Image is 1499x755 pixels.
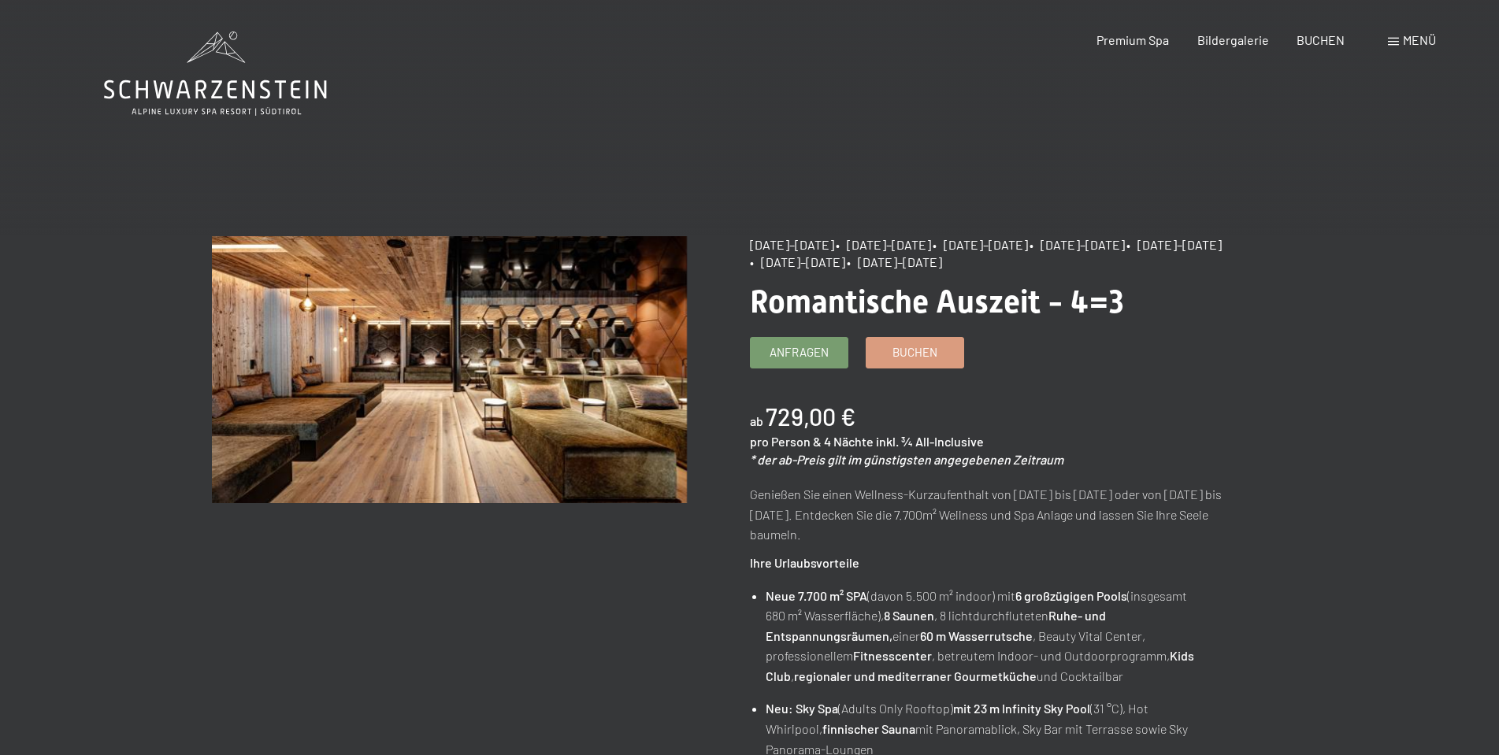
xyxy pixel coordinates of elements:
strong: mit 23 m Infinity Sky Pool [953,701,1090,716]
p: Genießen Sie einen Wellness-Kurzaufenthalt von [DATE] bis [DATE] oder von [DATE] bis [DATE]. Entd... [750,484,1225,545]
span: [DATE]–[DATE] [750,237,834,252]
strong: Neu: Sky Spa [766,701,838,716]
a: Bildergalerie [1197,32,1269,47]
strong: 8 Saunen [884,608,934,623]
span: • [DATE]–[DATE] [933,237,1028,252]
span: 4 Nächte [824,434,874,449]
a: Buchen [866,338,963,368]
span: Romantische Auszeit - 4=3 [750,283,1124,320]
em: * der ab-Preis gilt im günstigsten angegebenen Zeitraum [750,452,1063,467]
span: ab [750,413,763,428]
b: 729,00 € [766,402,855,431]
strong: Neue 7.700 m² SPA [766,588,867,603]
span: • [DATE]–[DATE] [750,254,845,269]
strong: Ruhe- und Entspannungsräumen, [766,608,1106,643]
strong: 6 großzügigen Pools [1015,588,1127,603]
span: Buchen [892,344,937,361]
strong: 60 m Wasserrutsche [920,628,1033,643]
strong: Fitnesscenter [853,648,932,663]
a: Anfragen [751,338,848,368]
strong: Ihre Urlaubsvorteile [750,555,859,570]
span: • [DATE]–[DATE] [847,254,942,269]
span: • [DATE]–[DATE] [1030,237,1125,252]
span: • [DATE]–[DATE] [836,237,931,252]
span: Anfragen [770,344,829,361]
strong: Kids Club [766,648,1194,683]
strong: regionaler und mediterraner Gourmetküche [794,668,1037,683]
a: BUCHEN [1297,32,1345,47]
span: Menü [1403,32,1436,47]
span: pro Person & [750,434,822,449]
span: inkl. ¾ All-Inclusive [876,434,984,449]
a: Premium Spa [1096,32,1169,47]
span: • [DATE]–[DATE] [1126,237,1222,252]
li: (davon 5.500 m² indoor) mit (insgesamt 680 m² Wasserfläche), , 8 lichtdurchfluteten einer , Beaut... [766,586,1224,687]
img: Romantische Auszeit - 4=3 [212,236,687,503]
strong: finnischer Sauna [822,721,915,736]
